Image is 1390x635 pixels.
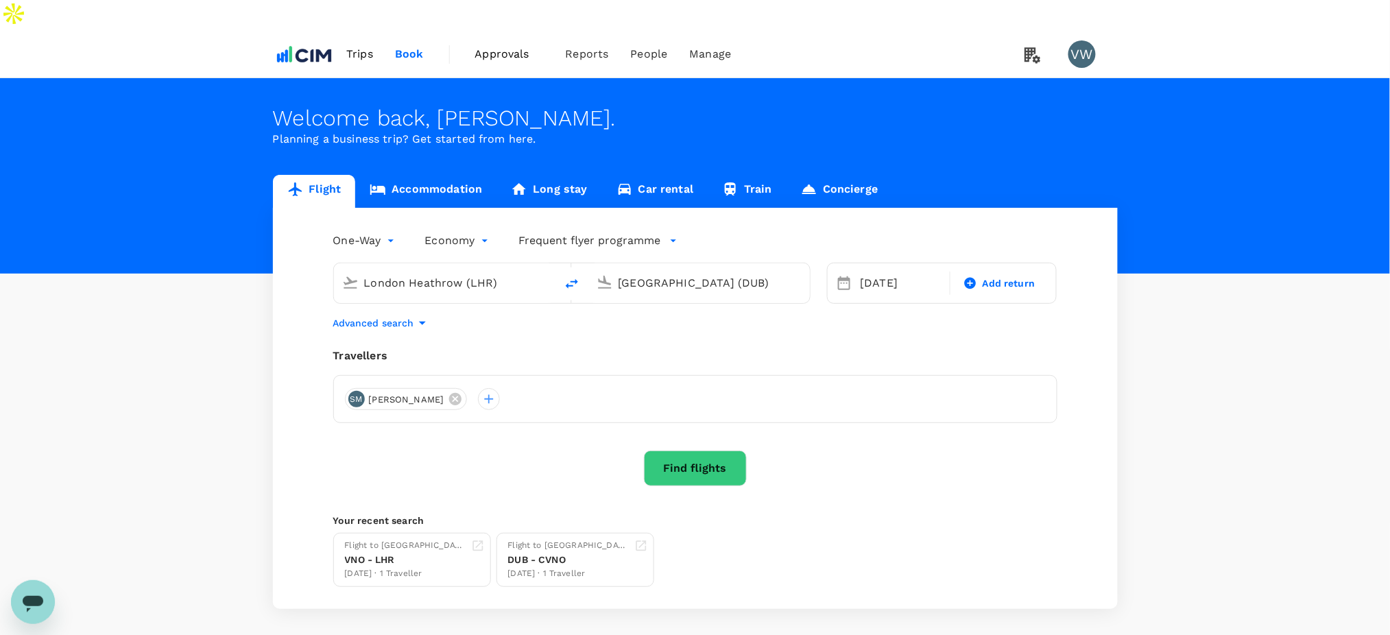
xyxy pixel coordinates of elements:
[708,175,787,208] a: Train
[333,348,1057,364] div: Travellers
[496,175,601,208] a: Long stay
[983,276,1035,291] span: Add return
[345,553,466,567] div: VNO - LHR
[1068,40,1096,68] div: VW
[602,175,708,208] a: Car rental
[508,539,629,553] div: Flight to [GEOGRAPHIC_DATA]
[566,46,609,62] span: Reports
[619,272,781,293] input: Going to
[333,316,414,330] p: Advanced search
[348,391,365,407] div: SM
[631,46,668,62] span: People
[273,175,356,208] a: Flight
[800,281,803,284] button: Open
[346,46,373,62] span: Trips
[345,388,468,410] div: SM[PERSON_NAME]
[273,106,1118,131] div: Welcome back , [PERSON_NAME] .
[333,514,1057,527] p: Your recent search
[508,553,629,567] div: DUB - CVNO
[273,131,1118,147] p: Planning a business trip? Get started from here.
[508,567,629,581] div: [DATE] · 1 Traveller
[384,31,435,77] a: Book
[355,175,496,208] a: Accommodation
[361,393,453,407] span: [PERSON_NAME]
[855,269,947,297] div: [DATE]
[464,31,555,77] a: Approvals
[689,46,731,62] span: Manage
[273,39,336,69] img: CIM ENVIRONMENTAL PTY LTD
[395,46,424,62] span: Book
[644,451,747,486] button: Find flights
[425,230,492,252] div: Economy
[335,31,384,77] a: Trips
[345,539,466,553] div: Flight to [GEOGRAPHIC_DATA]
[333,315,431,331] button: Advanced search
[475,46,544,62] span: Approvals
[11,580,55,624] iframe: Button to launch messaging window
[787,175,892,208] a: Concierge
[364,272,527,293] input: Depart from
[519,232,678,249] button: Frequent flyer programme
[555,267,588,300] button: delete
[333,230,398,252] div: One-Way
[519,232,661,249] p: Frequent flyer programme
[546,281,549,284] button: Open
[345,567,466,581] div: [DATE] · 1 Traveller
